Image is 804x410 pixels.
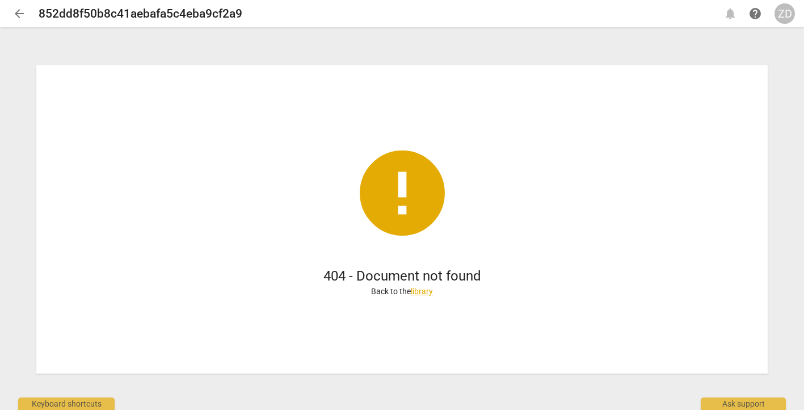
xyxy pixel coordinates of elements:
[774,3,795,24] button: ZD
[39,7,242,21] h2: 852dd8f50b8c41aebafa5c4eba9cf2a9
[18,398,115,410] div: Keyboard shortcuts
[748,7,762,20] span: help
[371,286,433,298] p: Back to the
[411,287,433,296] a: library
[351,142,453,244] span: error
[701,398,786,410] div: Ask support
[323,267,481,286] h1: 404 - Document not found
[12,7,26,20] span: arrow_back
[745,3,765,24] a: Help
